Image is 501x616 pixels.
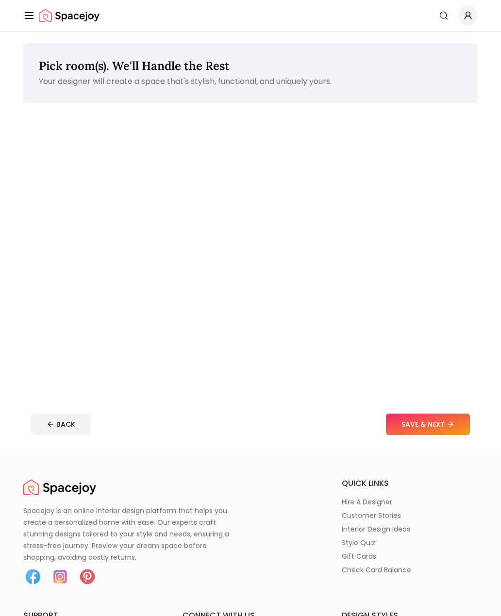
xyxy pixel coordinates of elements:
[342,478,478,489] h6: quick links
[386,414,470,435] button: SAVE & NEXT
[342,524,478,534] a: interior design ideas
[342,524,410,534] p: interior design ideas
[342,565,411,575] p: check card balance
[39,58,230,73] span: Pick room(s). We'll Handle the Rest
[50,567,70,586] img: Instagram icon
[342,497,478,507] a: hire a designer
[39,76,462,87] p: Your designer will create a space that's stylish, functional, and uniquely yours.
[342,511,478,520] a: customer stories
[23,478,96,497] a: Spacejoy
[342,565,478,575] a: check card balance
[39,6,100,25] a: Spacejoy
[39,6,100,25] img: Spacejoy Logo
[342,511,401,520] p: customer stories
[342,551,376,561] p: gift cards
[342,538,375,548] p: style quiz
[342,497,392,507] p: hire a designer
[342,538,478,548] a: style quiz
[78,567,97,586] img: Pinterest icon
[31,414,91,435] button: BACK
[23,505,241,563] p: Spacejoy is an online interior design platform that helps you create a personalized home with eas...
[342,551,478,561] a: gift cards
[23,567,43,586] img: Facebook icon
[23,478,96,497] img: Spacejoy Logo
